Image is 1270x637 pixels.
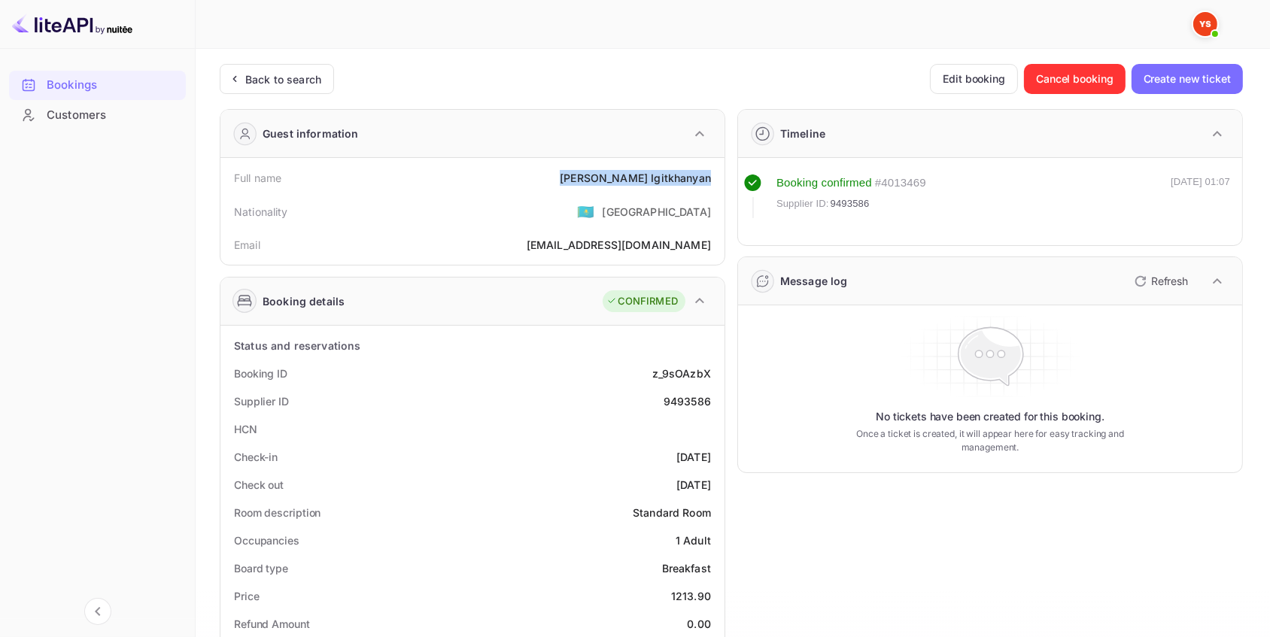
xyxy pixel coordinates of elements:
[1126,269,1194,293] button: Refresh
[1193,12,1217,36] img: Yandex Support
[234,421,257,437] div: HCN
[234,237,260,253] div: Email
[776,196,829,211] span: Supplier ID:
[676,477,711,493] div: [DATE]
[831,196,870,211] span: 9493586
[234,588,260,604] div: Price
[577,198,594,225] span: United States
[780,273,848,289] div: Message log
[234,616,310,632] div: Refund Amount
[676,532,711,548] div: 1 Adult
[662,560,711,576] div: Breakfast
[234,393,289,409] div: Supplier ID
[876,409,1104,424] p: No tickets have been created for this booking.
[234,532,299,548] div: Occupancies
[234,338,360,353] div: Status and reservations
[234,204,288,220] div: Nationality
[602,204,711,220] div: [GEOGRAPHIC_DATA]
[527,237,711,253] div: [EMAIL_ADDRESS][DOMAIN_NAME]
[855,427,1126,454] p: Once a ticket is created, it will appear here for easy tracking and management.
[606,294,678,309] div: CONFIRMED
[84,598,111,625] button: Collapse navigation
[263,126,359,141] div: Guest information
[671,588,711,604] div: 1213.90
[9,71,186,99] a: Bookings
[776,174,872,192] div: Booking confirmed
[47,77,178,94] div: Bookings
[652,366,711,381] div: z_9sOAzbX
[1171,174,1230,218] div: [DATE] 01:07
[633,505,711,520] div: Standard Room
[687,616,711,632] div: 0.00
[263,293,345,309] div: Booking details
[875,174,926,192] div: # 4013469
[780,126,825,141] div: Timeline
[47,107,178,124] div: Customers
[245,71,321,87] div: Back to search
[234,366,287,381] div: Booking ID
[12,12,132,36] img: LiteAPI logo
[560,170,711,186] div: [PERSON_NAME] Igitkhanyan
[1132,64,1243,94] button: Create new ticket
[1024,64,1126,94] button: Cancel booking
[234,505,321,520] div: Room description
[930,64,1018,94] button: Edit booking
[234,560,288,576] div: Board type
[9,101,186,130] div: Customers
[664,393,711,409] div: 9493586
[9,71,186,100] div: Bookings
[1151,273,1188,289] p: Refresh
[234,477,284,493] div: Check out
[9,101,186,129] a: Customers
[676,449,711,465] div: [DATE]
[234,170,281,186] div: Full name
[234,449,278,465] div: Check-in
